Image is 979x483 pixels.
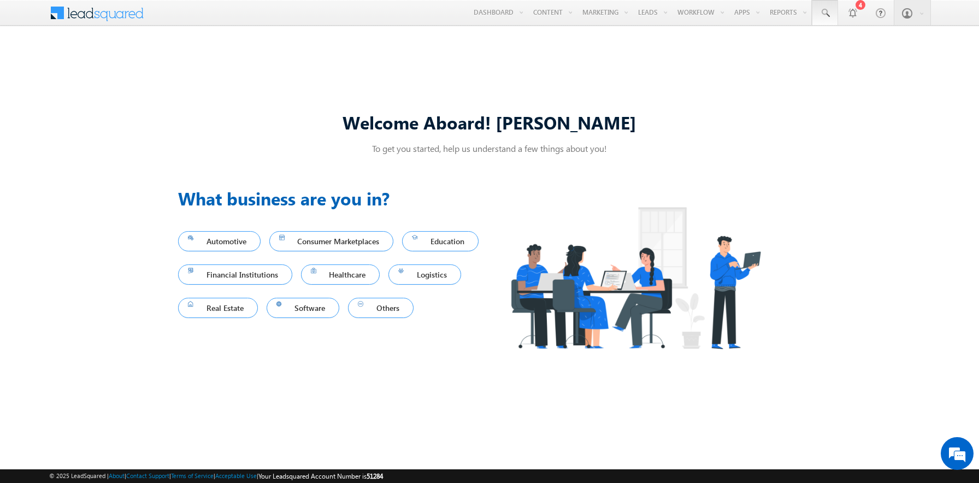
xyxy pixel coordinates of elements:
[489,185,781,370] img: Industry.png
[49,471,383,481] span: © 2025 LeadSquared | | | | |
[358,301,404,315] span: Others
[398,267,451,282] span: Logistics
[276,301,330,315] span: Software
[188,301,248,315] span: Real Estate
[109,472,125,479] a: About
[367,472,383,480] span: 51284
[188,234,251,249] span: Automotive
[126,472,169,479] a: Contact Support
[171,472,214,479] a: Terms of Service
[178,143,801,154] p: To get you started, help us understand a few things about you!
[178,110,801,134] div: Welcome Aboard! [PERSON_NAME]
[188,267,282,282] span: Financial Institutions
[258,472,383,480] span: Your Leadsquared Account Number is
[412,234,469,249] span: Education
[311,267,370,282] span: Healthcare
[178,185,489,211] h3: What business are you in?
[215,472,257,479] a: Acceptable Use
[279,234,384,249] span: Consumer Marketplaces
